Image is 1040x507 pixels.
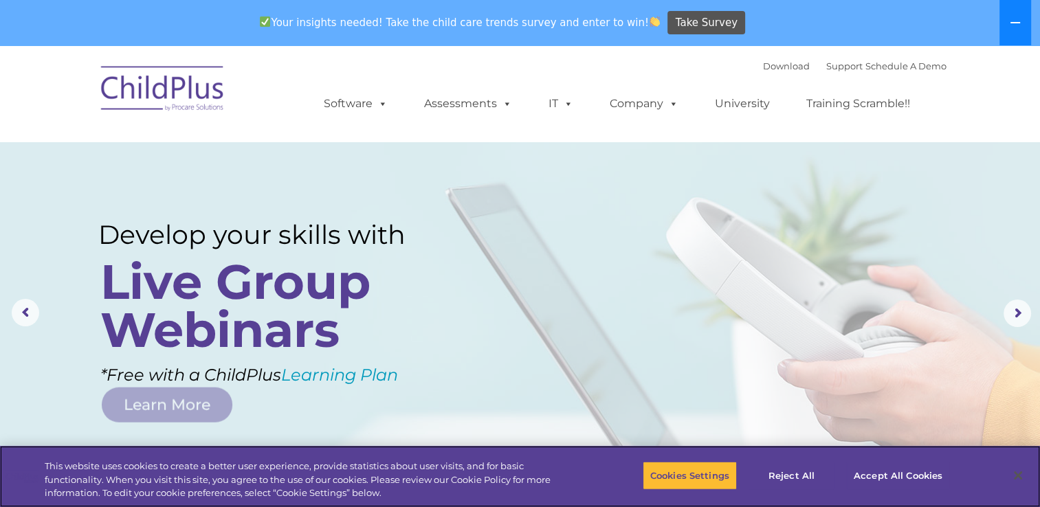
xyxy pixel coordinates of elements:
[100,258,439,354] rs-layer: Live Group Webinars
[793,90,924,117] a: Training Scramble!!
[410,90,526,117] a: Assessments
[643,461,737,490] button: Cookies Settings
[650,16,660,27] img: 👏
[763,60,947,71] font: |
[260,16,270,27] img: ✅
[701,90,784,117] a: University
[865,60,947,71] a: Schedule A Demo
[535,90,587,117] a: IT
[749,461,834,490] button: Reject All
[826,60,863,71] a: Support
[94,56,232,125] img: ChildPlus by Procare Solutions
[667,11,745,35] a: Take Survey
[846,461,950,490] button: Accept All Cookies
[191,147,250,157] span: Phone number
[45,460,572,500] div: This website uses cookies to create a better user experience, provide statistics about user visit...
[596,90,692,117] a: Company
[281,365,398,385] a: Learning Plan
[254,9,666,36] span: Your insights needed! Take the child care trends survey and enter to win!
[98,219,442,250] rs-layer: Develop your skills with
[1003,460,1033,491] button: Close
[100,359,467,390] rs-layer: *Free with a ChildPlus
[191,91,233,101] span: Last name
[310,90,401,117] a: Software
[102,387,232,422] a: Learn More
[676,11,738,35] span: Take Survey
[763,60,810,71] a: Download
